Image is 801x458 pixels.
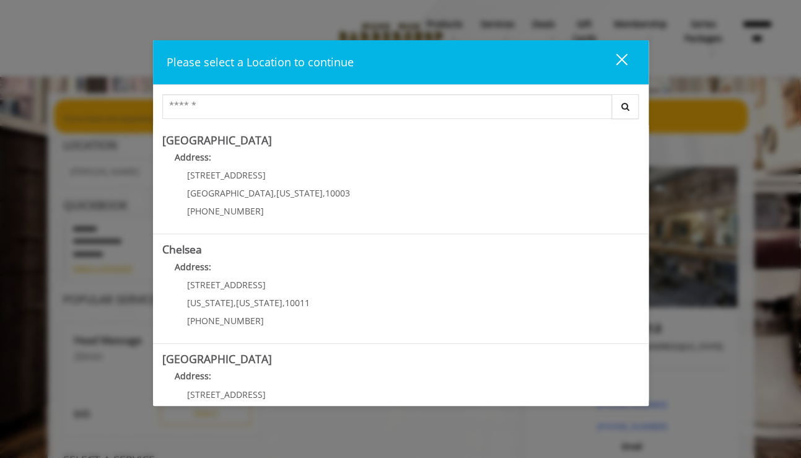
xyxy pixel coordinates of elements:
[282,297,285,309] span: ,
[187,297,234,309] span: [US_STATE]
[276,187,323,199] span: [US_STATE]
[234,297,236,309] span: ,
[618,102,632,111] i: Search button
[593,50,635,75] button: close dialog
[325,187,350,199] span: 10003
[162,133,272,148] b: [GEOGRAPHIC_DATA]
[187,279,266,291] span: [STREET_ADDRESS]
[323,187,325,199] span: ,
[602,53,626,71] div: close dialog
[162,94,612,119] input: Search Center
[167,55,354,69] span: Please select a Location to continue
[175,370,211,382] b: Address:
[162,351,272,366] b: [GEOGRAPHIC_DATA]
[187,389,266,400] span: [STREET_ADDRESS]
[236,297,282,309] span: [US_STATE]
[187,187,274,199] span: [GEOGRAPHIC_DATA]
[175,151,211,163] b: Address:
[187,315,264,327] span: [PHONE_NUMBER]
[187,169,266,181] span: [STREET_ADDRESS]
[162,242,202,257] b: Chelsea
[285,297,310,309] span: 10011
[175,261,211,273] b: Address:
[162,94,639,125] div: Center Select
[187,205,264,217] span: [PHONE_NUMBER]
[274,187,276,199] span: ,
